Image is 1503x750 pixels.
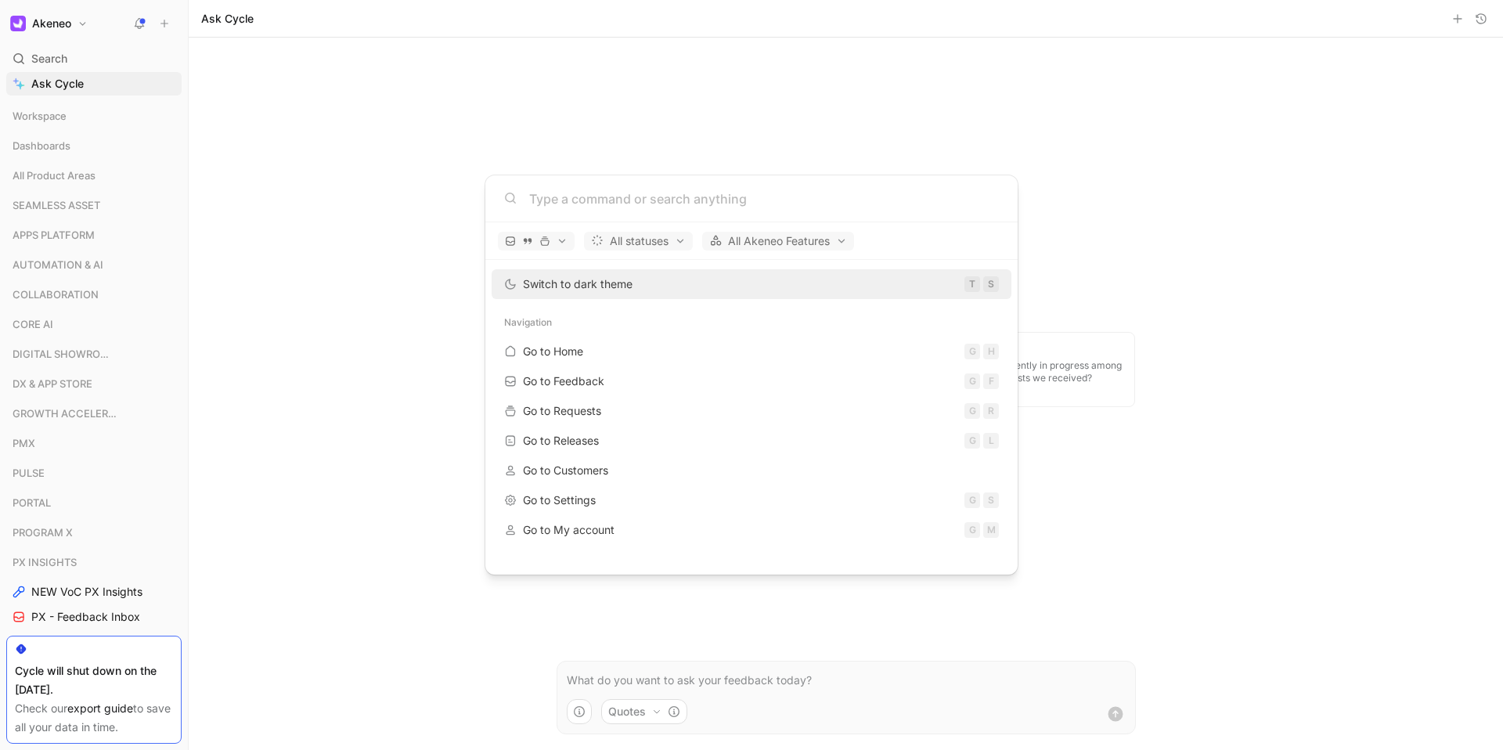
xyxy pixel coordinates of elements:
span: All statuses [591,232,686,251]
span: Switch to dark theme [523,277,633,290]
span: Go to Home [523,344,583,358]
div: L [983,433,999,449]
span: Go to Feedback [523,374,604,388]
button: Switch to dark themeTS [492,269,1011,299]
div: G [964,403,980,419]
button: Go to SettingsGS [492,485,1011,515]
a: Go to Customers [492,456,1011,485]
div: G [964,522,980,538]
div: S [983,276,999,292]
div: F [983,373,999,389]
span: Go to My account [523,523,615,536]
div: G [964,373,980,389]
button: All statuses [584,232,693,251]
span: Go to Customers [523,463,608,477]
div: R [983,403,999,419]
button: All Akeneo Features [702,232,854,251]
div: G [964,344,980,359]
span: Go to Settings [523,493,596,507]
span: All Akeneo Features [709,232,847,251]
div: G [964,433,980,449]
div: G [964,492,980,508]
span: Go to Requests [523,404,601,417]
button: Go to My accountGM [492,515,1011,545]
a: Go to HomeGH [492,337,1011,366]
a: Go to ReleasesGL [492,426,1011,456]
span: Go to Releases [523,434,599,447]
div: S [983,492,999,508]
div: T [964,276,980,292]
a: Go to RequestsGR [492,396,1011,426]
a: Go to FeedbackGF [492,366,1011,396]
div: Navigation [485,308,1018,337]
div: H [983,344,999,359]
input: Type a command or search anything [529,189,999,208]
div: M [983,522,999,538]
